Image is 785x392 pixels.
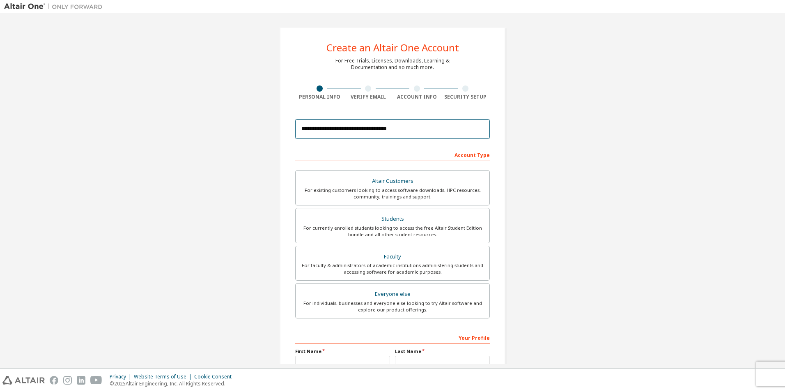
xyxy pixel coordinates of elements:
div: Everyone else [301,288,484,300]
img: youtube.svg [90,376,102,385]
div: Your Profile [295,331,490,344]
img: instagram.svg [63,376,72,385]
div: For Free Trials, Licenses, Downloads, Learning & Documentation and so much more. [335,58,450,71]
div: For individuals, businesses and everyone else looking to try Altair software and explore our prod... [301,300,484,313]
div: Security Setup [441,94,490,100]
div: For faculty & administrators of academic institutions administering students and accessing softwa... [301,262,484,275]
p: © 2025 Altair Engineering, Inc. All Rights Reserved. [110,380,236,387]
div: Website Terms of Use [134,374,194,380]
div: Verify Email [344,94,393,100]
label: Last Name [395,348,490,355]
img: facebook.svg [50,376,58,385]
div: Personal Info [295,94,344,100]
img: Altair One [4,2,107,11]
div: Cookie Consent [194,374,236,380]
div: Faculty [301,251,484,263]
div: Altair Customers [301,175,484,187]
div: Account Type [295,148,490,161]
div: Account Info [392,94,441,100]
img: altair_logo.svg [2,376,45,385]
div: Create an Altair One Account [326,43,459,53]
div: For existing customers looking to access software downloads, HPC resources, community, trainings ... [301,187,484,200]
div: Privacy [110,374,134,380]
div: Students [301,213,484,225]
label: First Name [295,348,390,355]
img: linkedin.svg [77,376,85,385]
div: For currently enrolled students looking to access the free Altair Student Edition bundle and all ... [301,225,484,238]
